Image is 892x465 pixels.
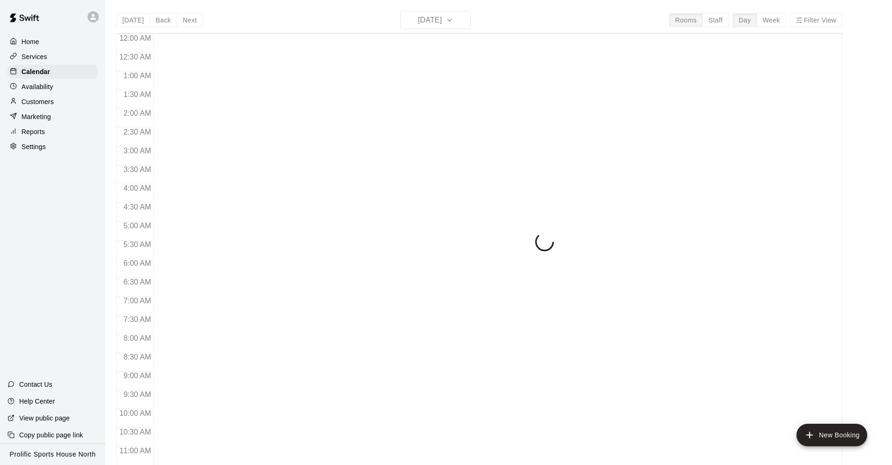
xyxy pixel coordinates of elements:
[22,112,51,121] p: Marketing
[22,67,50,76] p: Calendar
[121,297,154,305] span: 7:00 AM
[121,315,154,323] span: 7:30 AM
[117,34,154,42] span: 12:00 AM
[121,259,154,267] span: 6:00 AM
[7,140,98,154] a: Settings
[121,72,154,80] span: 1:00 AM
[117,428,154,436] span: 10:30 AM
[117,53,154,61] span: 12:30 AM
[22,97,54,106] p: Customers
[796,424,867,446] button: add
[7,95,98,109] a: Customers
[121,372,154,380] span: 9:00 AM
[7,80,98,94] a: Availability
[22,127,45,136] p: Reports
[121,90,154,98] span: 1:30 AM
[22,82,53,91] p: Availability
[117,447,154,455] span: 11:00 AM
[10,450,96,459] p: Prolific Sports House North
[121,128,154,136] span: 2:30 AM
[22,52,47,61] p: Services
[7,110,98,124] a: Marketing
[121,203,154,211] span: 4:30 AM
[121,222,154,230] span: 5:00 AM
[7,50,98,64] a: Services
[121,184,154,192] span: 4:00 AM
[19,380,52,389] p: Contact Us
[19,430,83,440] p: Copy public page link
[117,409,154,417] span: 10:00 AM
[121,109,154,117] span: 2:00 AM
[121,165,154,173] span: 3:30 AM
[7,35,98,49] a: Home
[121,147,154,155] span: 3:00 AM
[121,390,154,398] span: 9:30 AM
[7,65,98,79] a: Calendar
[22,37,39,46] p: Home
[121,240,154,248] span: 5:30 AM
[121,278,154,286] span: 6:30 AM
[19,397,55,406] p: Help Center
[19,413,70,423] p: View public page
[7,125,98,139] a: Reports
[121,353,154,361] span: 8:30 AM
[22,142,46,151] p: Settings
[121,334,154,342] span: 8:00 AM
